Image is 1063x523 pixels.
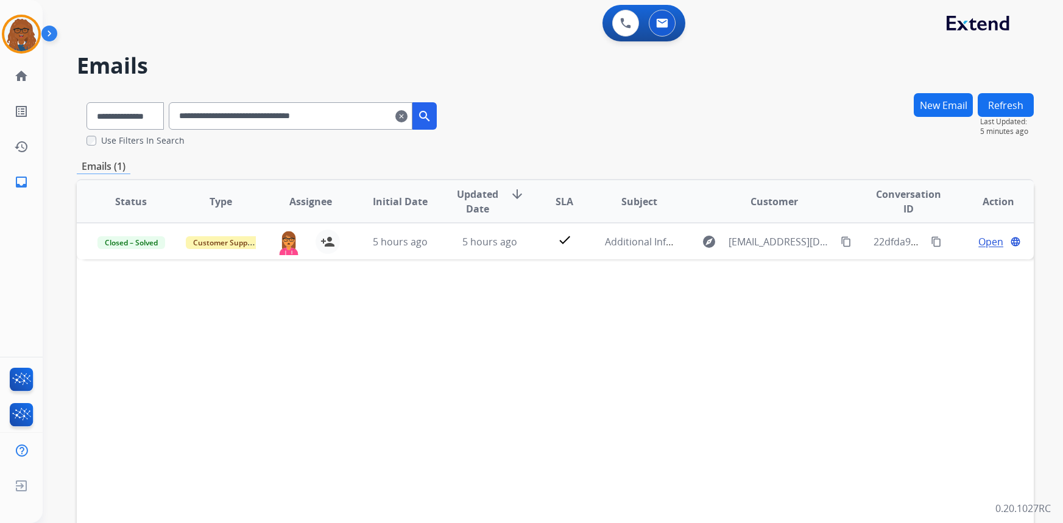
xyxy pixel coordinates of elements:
[978,234,1003,249] span: Open
[14,139,29,154] mat-icon: history
[77,54,1034,78] h2: Emails
[557,233,572,247] mat-icon: check
[995,501,1051,516] p: 0.20.1027RC
[210,194,232,209] span: Type
[702,234,716,249] mat-icon: explore
[462,235,517,248] span: 5 hours ago
[729,234,835,249] span: [EMAIL_ADDRESS][DOMAIN_NAME]
[980,127,1034,136] span: 5 minutes ago
[605,235,747,248] span: Additional Information Needed
[14,104,29,119] mat-icon: list_alt
[417,109,432,124] mat-icon: search
[289,194,332,209] span: Assignee
[373,235,428,248] span: 5 hours ago
[556,194,573,209] span: SLA
[277,230,301,255] img: agent-avatar
[944,180,1034,223] th: Action
[621,194,657,209] span: Subject
[101,135,185,147] label: Use Filters In Search
[980,117,1034,127] span: Last Updated:
[455,187,500,216] span: Updated Date
[14,69,29,83] mat-icon: home
[395,109,408,124] mat-icon: clear
[97,236,165,249] span: Closed – Solved
[510,187,524,202] mat-icon: arrow_downward
[931,236,942,247] mat-icon: content_copy
[373,194,428,209] span: Initial Date
[77,159,130,174] p: Emails (1)
[750,194,798,209] span: Customer
[874,235,1053,248] span: 22dfda98-bf69-462b-9e43-f3c1cd6cf17b
[874,187,943,216] span: Conversation ID
[4,17,38,51] img: avatar
[115,194,147,209] span: Status
[1010,236,1021,247] mat-icon: language
[978,93,1034,117] button: Refresh
[186,236,265,249] span: Customer Support
[841,236,852,247] mat-icon: content_copy
[320,234,335,249] mat-icon: person_add
[914,93,973,117] button: New Email
[14,175,29,189] mat-icon: inbox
